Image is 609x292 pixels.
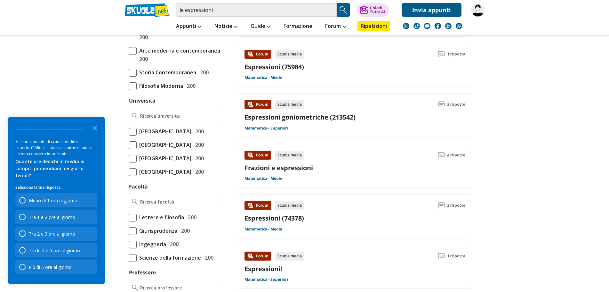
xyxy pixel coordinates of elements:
a: Invia appunti [402,3,461,17]
span: Scienze della formazione [137,254,201,262]
img: Cerca appunti, riassunti o versioni [339,5,348,15]
img: Commenti lettura [438,152,445,158]
a: Espressioni (74378) [244,214,304,222]
img: Commenti lettura [438,51,445,57]
img: Commenti lettura [438,253,445,259]
div: Tra le 4 e 5 ore al giorno [29,247,80,254]
input: Ricerca facoltà [140,199,218,205]
div: Sei uno studente di scuole medie o superiori? Allora aiutaci a capirne di più su un tema davvero ... [15,138,97,157]
button: ChiediTutor AI [357,3,389,17]
span: 200 [167,240,179,248]
input: Cerca appunti, riassunti o versioni [176,3,337,17]
div: Tra 1 e 2 ore al giorno [15,210,97,224]
img: facebook [435,23,441,29]
div: Scuola media [275,201,304,210]
div: Chiedi Tutor AI [370,6,385,14]
button: Close the survey [88,121,101,134]
span: 4 risposte [447,151,465,160]
span: 1 risposta [447,252,465,261]
div: Tra 1 e 2 ore al giorno [29,214,75,220]
span: 200 [193,141,204,149]
div: Forum [244,252,271,261]
div: Meno di 1 ora al giorno [29,197,77,204]
span: 200 [137,55,148,63]
a: Guide [249,21,272,32]
img: Forum contenuto [247,152,253,158]
a: Frazioni e espressioni [244,163,313,172]
img: elena.carrera76 [471,3,485,17]
label: Facoltà [129,183,148,190]
a: Matematica - Superiori [244,277,288,282]
img: tiktok [413,23,420,29]
img: Forum contenuto [247,51,253,57]
a: Matematica - Medie [244,176,282,181]
input: Ricerca professore [140,285,218,291]
img: Forum contenuto [247,202,253,209]
div: Forum [244,50,271,59]
span: Filosofia Moderna [137,82,183,90]
span: Arte moderna e contemporanea [137,46,220,55]
span: Storia Contemporanea [137,68,196,77]
img: WhatsApp [456,23,462,29]
span: 200 [193,154,204,163]
div: Quante ore dedichi in media ai compiti pomeridiani nei giorni feriali? [15,158,97,179]
div: Forum [244,100,271,109]
span: 200 [137,33,148,41]
div: Più di 5 ore al giorno [15,260,97,274]
span: 200 [197,68,209,77]
span: 200 [193,168,204,176]
div: Scuola media [275,100,304,109]
div: Scuola media [275,252,304,261]
a: Espressioni (75984) [244,63,304,71]
div: Tra 2 e 3 ore al giorno [15,227,97,241]
a: Matematica - Superiori [244,126,288,131]
span: 2 risposte [447,100,465,109]
span: 200 [179,227,190,235]
span: Giurisprudenza [137,227,177,235]
a: Matematica - Medie [244,75,282,80]
img: Ricerca facoltà [132,199,138,205]
label: Università [129,97,156,104]
span: [GEOGRAPHIC_DATA] [137,154,191,163]
div: Tra le 4 e 5 ore al giorno [15,243,97,257]
label: Professore [129,269,156,276]
span: [GEOGRAPHIC_DATA] [137,168,191,176]
img: Forum contenuto [247,101,253,108]
img: Ricerca professore [132,285,138,291]
span: Lettere e filosofia [137,213,184,221]
img: twitch [445,23,452,29]
a: Formazione [282,21,314,32]
span: 2 risposte [447,201,465,210]
img: youtube [424,23,430,29]
button: Search Button [337,3,350,17]
img: Commenti lettura [438,202,445,209]
a: Forum [324,21,348,32]
img: Ricerca universita [132,113,138,119]
a: Espressioni! [244,264,282,273]
input: Ricerca universita [140,113,218,119]
img: Commenti lettura [438,101,445,108]
span: 200 [184,82,196,90]
div: Meno di 1 ora al giorno [15,193,97,207]
div: Survey [8,117,105,284]
span: [GEOGRAPHIC_DATA] [137,127,191,136]
a: Ripetizioni [357,21,390,31]
a: Matematica - Medie [244,227,282,232]
span: [GEOGRAPHIC_DATA] [137,141,191,149]
img: instagram [403,23,409,29]
div: Tra 2 e 3 ore al giorno [29,231,75,237]
div: Più di 5 ore al giorno [29,264,72,270]
span: 1 risposta [447,50,465,59]
div: Forum [244,201,271,210]
span: 200 [193,127,204,136]
div: Forum [244,151,271,160]
span: 200 [185,213,196,221]
div: Scuola media [275,50,304,59]
span: Ingegneria [137,240,166,248]
a: Appunti [174,21,203,32]
img: Forum contenuto [247,253,253,259]
p: Seleziona la tua risposta... [15,184,97,191]
div: Scuola media [275,151,304,160]
a: Notizie [213,21,239,32]
a: Espressioni goniometriche (213542) [244,113,356,121]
